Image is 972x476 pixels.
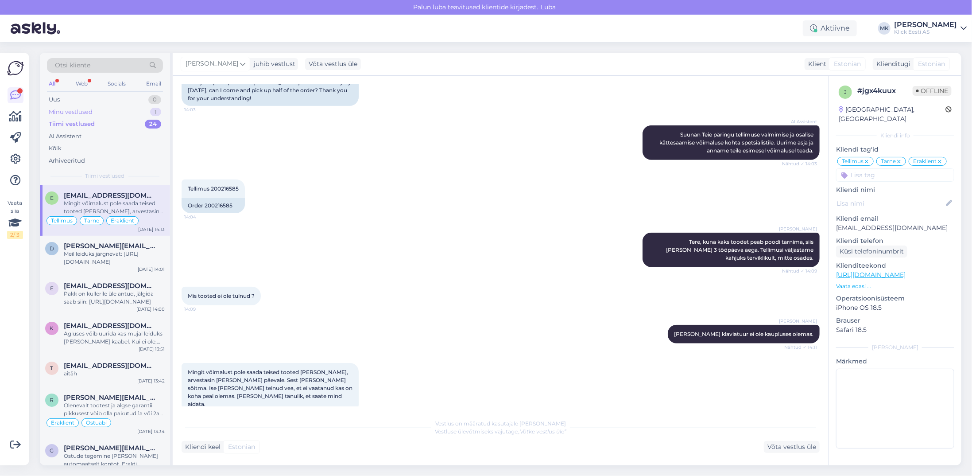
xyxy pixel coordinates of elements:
[435,428,566,435] span: Vestluse ülevõtmiseks vajutage
[228,442,255,452] span: Estonian
[857,86,913,96] div: # jgx4kuux
[64,452,165,468] div: Ostude tegemine [PERSON_NAME] automaatselt kontot. Eraldi registreerimine tuleb [PERSON_NAME] [DO...
[836,271,906,279] a: [URL][DOMAIN_NAME]
[64,362,156,370] span: taicxz@gmail.com
[836,214,954,223] p: Kliendi email
[148,95,161,104] div: 0
[894,21,957,28] div: [PERSON_NAME]
[49,132,81,141] div: AI Assistent
[144,78,163,90] div: Email
[50,447,54,454] span: g
[518,428,566,435] i: „Võtke vestlus üle”
[836,316,954,325] p: Brauser
[64,290,165,306] div: Pakk on kullerile üle antud, jälgida saab siin: [URL][DOMAIN_NAME]
[85,172,125,180] span: Tiimi vestlused
[184,306,217,312] span: 14:09
[74,78,89,90] div: Web
[782,268,817,274] span: Nähtud ✓ 14:09
[836,303,954,312] p: iPhone OS 18.5
[666,238,815,261] span: Tere, kuna kaks toodet peab poodi tarnima, siis [PERSON_NAME] 3 tööpäeva aega. Tellimusi väljasta...
[836,282,954,290] p: Vaata edasi ...
[47,78,57,90] div: All
[64,322,156,330] span: Kuldmartsipan@gmail.com
[186,59,238,69] span: [PERSON_NAME]
[182,442,221,452] div: Kliendi keel
[64,199,165,215] div: Mingit võimalust pole saada teised tooted [PERSON_NAME], arvestasin [PERSON_NAME] päevale. Sest [...
[137,428,165,435] div: [DATE] 13:34
[784,344,817,351] span: Nähtud ✓ 14:11
[50,285,54,292] span: E
[305,58,361,70] div: Võta vestlus üle
[50,245,54,252] span: d
[7,60,24,77] img: Askly Logo
[106,78,128,90] div: Socials
[188,185,239,192] span: Tellimus 200216585
[842,159,864,164] span: Tellimus
[836,168,954,182] input: Lisa tag
[84,218,99,223] span: Tarne
[49,156,85,165] div: Arhiveeritud
[182,67,359,106] div: I wanted to inquire about my latest order, when will it be ready for pickup? Name [PERSON_NAME]. ...
[834,59,861,69] span: Estonian
[188,369,354,407] span: Mingit võimalust pole saada teised tooted [PERSON_NAME], arvestasin [PERSON_NAME] päevale. Sest [...
[250,59,295,69] div: juhib vestlust
[839,105,945,124] div: [GEOGRAPHIC_DATA], [GEOGRAPHIC_DATA]
[764,441,820,453] div: Võta vestlus üle
[64,191,156,199] span: enchikkotov@gmail.com
[894,21,967,35] a: [PERSON_NAME]Klick Eesti AS
[659,131,815,154] span: Suunan Teie päringu tellimuse valmimise ja osalise kättesaamise võimaluse kohta spetsialistile. U...
[538,3,559,11] span: Luba
[50,365,54,371] span: t
[49,120,95,129] div: Tiimi vestlused
[873,59,910,69] div: Klienditugi
[782,160,817,167] span: Nähtud ✓ 14:03
[894,28,957,35] div: Klick Eesti AS
[803,20,857,36] div: Aktiivne
[844,89,847,95] span: j
[64,242,156,250] span: diana.salf@gmail.com
[64,444,156,452] span: gunnar@msmicro.ee
[836,236,954,246] p: Kliendi telefon
[55,61,90,70] span: Otsi kliente
[64,394,156,402] span: rene.hansen@mail.ee
[805,59,826,69] div: Klient
[836,294,954,303] p: Operatsioonisüsteem
[49,95,60,104] div: Uus
[836,185,954,195] p: Kliendi nimi
[784,118,817,125] span: AI Assistent
[138,226,165,233] div: [DATE] 14:13
[836,145,954,154] p: Kliendi tag'id
[49,144,62,153] div: Kõik
[145,120,161,129] div: 24
[188,293,255,299] span: Mis tooted ei ole tulnud ?
[779,318,817,324] span: [PERSON_NAME]
[836,199,944,208] input: Lisa nimi
[111,218,134,223] span: Eraklient
[64,402,165,417] div: Olenevalt tootest ja algse garantii pikkusest võib olla pakutud 1a või 2a lisagarantiid.
[137,378,165,384] div: [DATE] 13:42
[49,108,93,117] div: Minu vestlused
[836,246,907,258] div: Küsi telefoninumbrit
[64,250,165,266] div: Meil leiduks järgnevat: [URL][DOMAIN_NAME]
[836,357,954,366] p: Märkmed
[878,22,891,35] div: MK
[138,266,165,273] div: [DATE] 14:01
[50,325,54,332] span: K
[182,198,245,213] div: Order 200216585
[435,420,566,427] span: Vestlus on määratud kasutajale [PERSON_NAME]
[7,199,23,239] div: Vaata siia
[779,226,817,232] span: [PERSON_NAME]
[51,218,73,223] span: Tellimus
[913,86,952,96] span: Offline
[64,282,156,290] span: Ellzu229@gmail.com
[139,346,165,352] div: [DATE] 13:51
[150,108,161,117] div: 1
[674,331,813,337] span: [PERSON_NAME] klaviatuur ei ole kaupluses olemas.
[918,59,945,69] span: Estonian
[50,195,54,201] span: e
[836,261,954,270] p: Klienditeekond
[51,420,74,425] span: Eraklient
[836,325,954,335] p: Safari 18.5
[913,159,937,164] span: Eraklient
[136,306,165,312] div: [DATE] 14:00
